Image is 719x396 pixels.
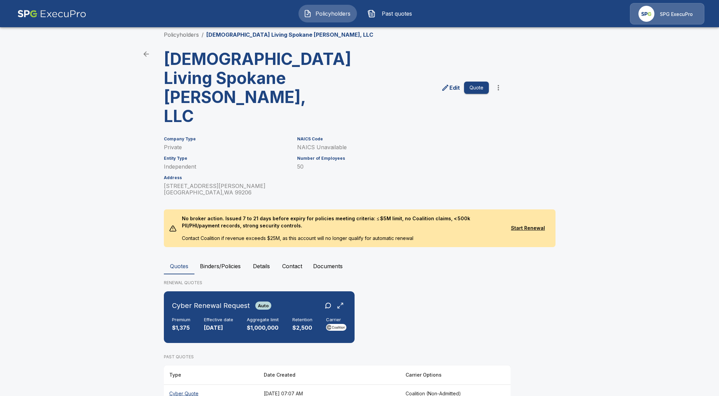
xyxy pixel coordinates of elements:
[246,258,277,274] button: Details
[258,365,400,385] th: Date Created
[367,10,376,18] img: Past quotes Icon
[400,365,511,385] th: Carrier Options
[206,31,373,39] p: [DEMOGRAPHIC_DATA] Living Spokane [PERSON_NAME], LLC
[172,317,190,323] h6: Premium
[176,209,506,235] p: No broker action. Issued 7 to 21 days before expiry for policies meeting criteria: ≤ $5M limit, n...
[17,3,86,24] img: AA Logo
[164,31,199,38] a: Policyholders
[440,82,461,93] a: edit
[297,163,489,170] p: 50
[506,222,550,235] button: Start Renewal
[297,156,489,161] h6: Number of Employees
[172,324,190,332] p: $1,375
[277,258,308,274] button: Contact
[255,303,271,308] span: Auto
[164,183,289,196] p: [STREET_ADDRESS][PERSON_NAME] [GEOGRAPHIC_DATA] , WA 99206
[164,175,289,180] h6: Address
[164,156,289,161] h6: Entity Type
[464,82,489,94] button: Quote
[194,258,246,274] button: Binders/Policies
[297,144,489,151] p: NAICS Unavailable
[164,365,258,385] th: Type
[492,81,505,94] button: more
[247,324,279,332] p: $1,000,000
[139,47,153,61] a: back
[638,6,654,22] img: Agency Icon
[247,317,279,323] h6: Aggregate limit
[164,163,289,170] p: Independent
[292,324,312,332] p: $2,500
[378,10,416,18] span: Past quotes
[298,5,357,22] button: Policyholders IconPolicyholders
[164,50,332,126] h3: [DEMOGRAPHIC_DATA] Living Spokane [PERSON_NAME], LLC
[630,3,704,24] a: Agency IconSPG ExecuPro
[164,258,194,274] button: Quotes
[164,258,555,274] div: policyholder tabs
[314,10,352,18] span: Policyholders
[164,31,373,39] nav: breadcrumb
[164,144,289,151] p: Private
[204,324,233,332] p: [DATE]
[204,317,233,323] h6: Effective date
[326,317,346,323] h6: Carrier
[304,10,312,18] img: Policyholders Icon
[164,354,511,360] p: PAST QUOTES
[292,317,312,323] h6: Retention
[172,300,250,311] h6: Cyber Renewal Request
[660,11,693,18] p: SPG ExecuPro
[362,5,421,22] button: Past quotes IconPast quotes
[326,324,346,331] img: Carrier
[202,31,204,39] li: /
[297,137,489,141] h6: NAICS Code
[449,84,460,92] p: Edit
[164,137,289,141] h6: Company Type
[176,235,506,247] p: Contact Coalition if revenue exceeds $25M, as this account will no longer qualify for automatic r...
[164,280,555,286] p: RENEWAL QUOTES
[308,258,348,274] button: Documents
